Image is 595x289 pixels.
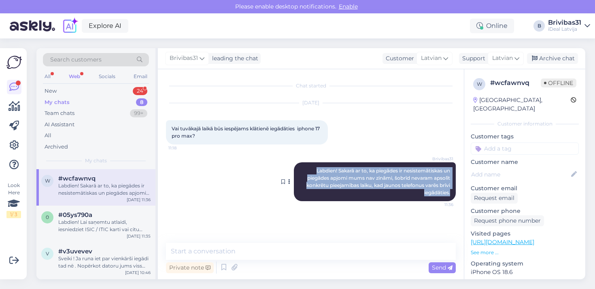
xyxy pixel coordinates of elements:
div: Team chats [45,109,74,117]
p: Visited pages [471,229,579,238]
span: #05ys790a [58,211,92,219]
div: Archive chat [527,53,578,64]
div: B [533,20,545,32]
div: All [45,132,51,140]
div: Web [67,71,82,82]
span: Labdien! Sakarā ar to, ka piegādes ir nesistemātiskas un piegādes apjomi mums nav zināmi, šobrīd ... [306,168,451,195]
div: [DATE] 10:46 [125,270,151,276]
div: Brivibas31 [548,19,581,26]
span: w [477,81,482,87]
div: Email [132,71,149,82]
p: Operating system [471,259,579,268]
span: Enable [336,3,360,10]
div: Customer [382,54,414,63]
span: #v3uvevev [58,248,92,255]
a: [URL][DOMAIN_NAME] [471,238,534,246]
div: [DATE] [166,99,456,106]
span: Search customers [50,55,102,64]
p: See more ... [471,249,579,256]
div: Online [470,19,514,33]
div: Archived [45,143,68,151]
div: 99+ [130,109,147,117]
div: Support [459,54,485,63]
div: Labdien! Lai saņemtu atlaidi, iesniedziet ISIC / ITIC karti vai citu dokumentu, kas apliecina jūs... [58,219,151,233]
span: Vai tuvākajā laikā būs iespējams klātienē iegādāties iphone 17 pro max? [172,125,321,139]
span: Brivibas31 [423,156,453,162]
div: iDeal Latvija [548,26,581,32]
div: Chat started [166,82,456,89]
div: # wcfawnvq [490,78,541,88]
span: w [45,178,50,184]
p: Customer phone [471,207,579,215]
span: 11:18 [168,145,199,151]
span: v [46,251,49,257]
div: Private note [166,262,214,273]
div: 1 / 3 [6,211,21,218]
div: New [45,87,57,95]
span: 0 [46,214,49,220]
div: AI Assistant [45,121,74,129]
div: [GEOGRAPHIC_DATA], [GEOGRAPHIC_DATA] [473,96,571,113]
div: Request phone number [471,215,544,226]
div: All [43,71,52,82]
div: Request email [471,193,518,204]
span: Brivibas31 [170,54,198,63]
img: explore-ai [62,17,79,34]
p: iPhone OS 18.6 [471,268,579,276]
p: Customer email [471,184,579,193]
input: Add a tag [471,142,579,155]
div: Labdien! Sakarā ar to, ka piegādes ir nesistemātiskas un piegādes apjomi mums nav zināmi, šobrīd ... [58,182,151,197]
span: Latvian [421,54,442,63]
div: 24 [133,87,147,95]
img: Askly Logo [6,55,22,70]
div: Socials [97,71,117,82]
span: 11:36 [423,202,453,208]
a: Explore AI [82,19,128,33]
div: 8 [136,98,147,106]
div: [DATE] 11:35 [127,233,151,239]
span: #wcfawnvq [58,175,96,182]
a: Brivibas31iDeal Latvija [548,19,590,32]
div: leading the chat [209,54,258,63]
p: Customer name [471,158,579,166]
div: Customer information [471,120,579,127]
span: Offline [541,79,576,87]
div: Look Here [6,182,21,218]
p: Customer tags [471,132,579,141]
span: Latvian [492,54,513,63]
div: Sveiki ! Ja runa iet par vienkārši iegādi tad nē . Nopērkot datoru jums viss nepieciešamais ir da... [58,255,151,270]
div: [DATE] 11:36 [127,197,151,203]
div: My chats [45,98,70,106]
input: Add name [471,170,569,179]
span: My chats [85,157,107,164]
span: Send [432,264,453,271]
